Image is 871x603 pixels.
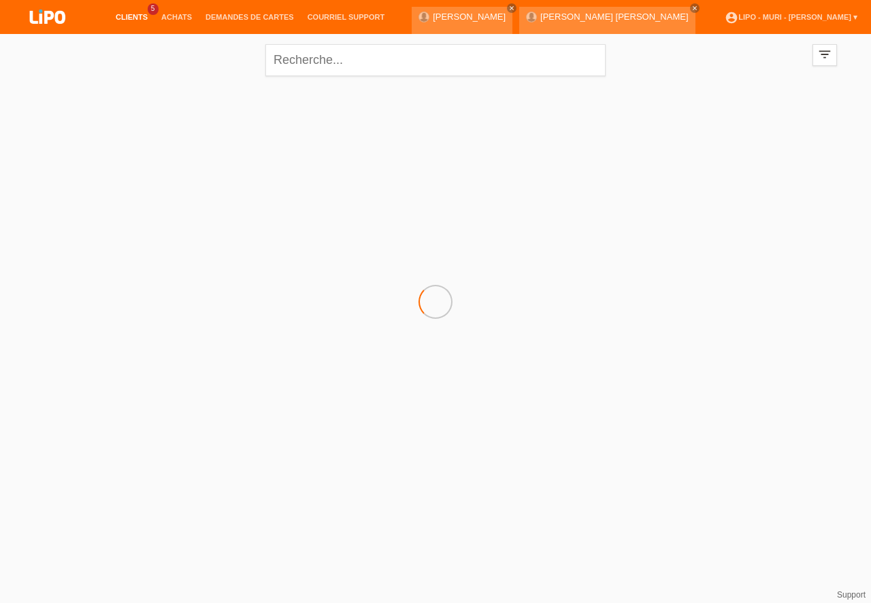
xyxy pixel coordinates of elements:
a: Clients [109,13,154,21]
a: Achats [154,13,199,21]
a: Demandes de cartes [199,13,301,21]
a: [PERSON_NAME] [433,12,506,22]
a: account_circleLIPO - Muri - [PERSON_NAME] ▾ [718,13,864,21]
span: 5 [148,3,159,15]
a: [PERSON_NAME] [PERSON_NAME] [540,12,688,22]
i: account_circle [725,11,738,24]
input: Recherche... [265,44,606,76]
a: LIPO pay [14,28,82,38]
i: close [691,5,698,12]
i: close [508,5,515,12]
i: filter_list [817,47,832,62]
a: close [690,3,700,13]
a: Courriel Support [301,13,391,21]
a: Support [837,590,866,600]
a: close [507,3,516,13]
